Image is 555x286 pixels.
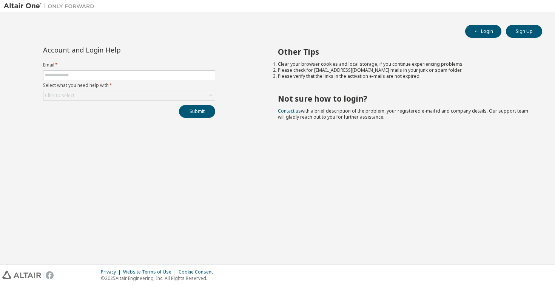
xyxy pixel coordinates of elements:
p: © 2025 Altair Engineering, Inc. All Rights Reserved. [101,275,217,281]
img: altair_logo.svg [2,271,41,279]
h2: Not sure how to login? [278,94,529,104]
label: Select what you need help with [43,82,215,88]
a: Contact us [278,108,301,114]
div: Account and Login Help [43,47,181,53]
span: with a brief description of the problem, your registered e-mail id and company details. Our suppo... [278,108,528,120]
li: Please check for [EMAIL_ADDRESS][DOMAIN_NAME] mails in your junk or spam folder. [278,67,529,73]
li: Clear your browser cookies and local storage, if you continue experiencing problems. [278,61,529,67]
h2: Other Tips [278,47,529,57]
button: Login [465,25,501,38]
img: Altair One [4,2,98,10]
div: Click to select [45,93,74,99]
button: Sign Up [506,25,542,38]
li: Please verify that the links in the activation e-mails are not expired. [278,73,529,79]
div: Click to select [43,91,215,100]
img: facebook.svg [46,271,54,279]
div: Cookie Consent [179,269,217,275]
div: Privacy [101,269,123,275]
label: Email [43,62,215,68]
div: Website Terms of Use [123,269,179,275]
button: Submit [179,105,215,118]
